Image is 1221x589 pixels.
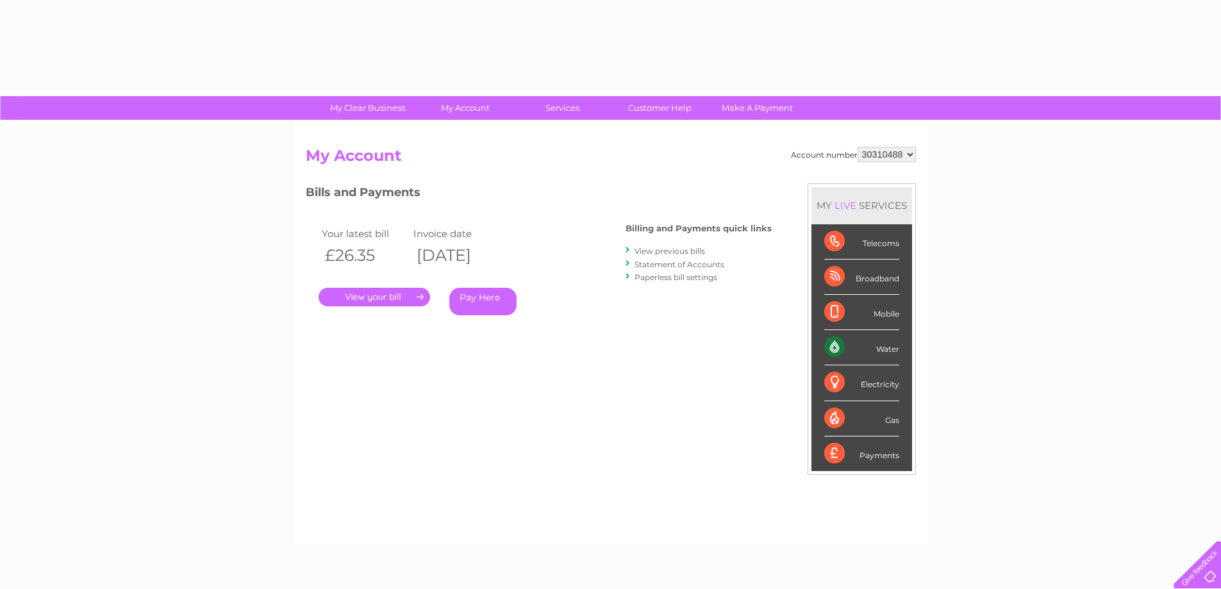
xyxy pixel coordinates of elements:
h4: Billing and Payments quick links [626,224,772,233]
div: Telecoms [824,224,899,260]
a: Services [510,96,615,120]
a: View previous bills [635,246,705,256]
a: Make A Payment [704,96,810,120]
div: Mobile [824,295,899,330]
div: MY SERVICES [811,187,912,224]
a: Customer Help [607,96,713,120]
div: Electricity [824,365,899,401]
div: Gas [824,401,899,436]
th: [DATE] [410,242,503,269]
div: LIVE [832,199,859,212]
div: Broadband [824,260,899,295]
a: Paperless bill settings [635,272,717,282]
a: My Clear Business [315,96,420,120]
div: Account number [791,147,916,162]
h3: Bills and Payments [306,183,772,206]
th: £26.35 [319,242,411,269]
div: Payments [824,436,899,471]
td: Invoice date [410,225,503,242]
td: Your latest bill [319,225,411,242]
a: Statement of Accounts [635,260,724,269]
a: My Account [412,96,518,120]
a: . [319,288,430,306]
h2: My Account [306,147,916,171]
div: Water [824,330,899,365]
a: Pay Here [449,288,517,315]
